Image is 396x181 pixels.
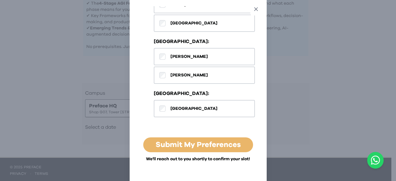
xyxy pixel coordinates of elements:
span: [PERSON_NAME] [170,54,208,60]
button: [GEOGRAPHIC_DATA] [154,15,255,32]
span: [GEOGRAPHIC_DATA] [170,20,217,26]
button: Submit My Preferences [141,137,255,153]
h3: [GEOGRAPHIC_DATA]: [154,38,209,45]
div: We'll reach out to you shortly to confirm your slot! [141,156,255,169]
button: [GEOGRAPHIC_DATA] [154,100,255,117]
h3: [GEOGRAPHIC_DATA]: [154,90,209,97]
button: [PERSON_NAME] [154,67,255,84]
span: [PERSON_NAME] [170,72,208,78]
a: Submit My Preferences [156,141,241,149]
button: [PERSON_NAME] [154,48,255,65]
span: [GEOGRAPHIC_DATA] [170,106,217,112]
